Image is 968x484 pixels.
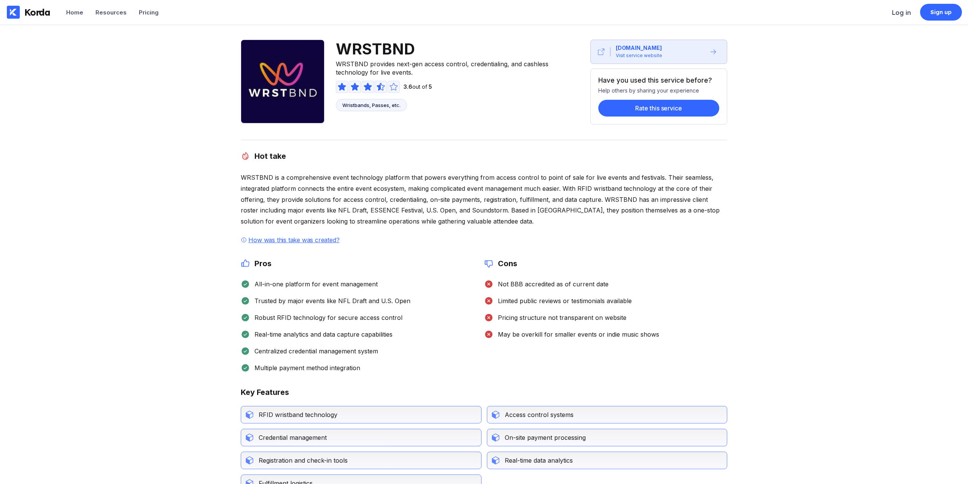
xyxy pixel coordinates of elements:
[24,6,50,18] div: Korda
[930,8,952,16] div: Sign up
[598,84,719,94] div: Help others by sharing your experience
[493,297,632,305] div: Limited public reviews or testimonials available
[254,411,337,419] div: RFID wristband technology
[66,9,83,16] div: Home
[336,99,407,111] a: Wristbands, Passes, etc.
[139,9,159,16] div: Pricing
[250,280,378,288] div: All-in-one platform for event management
[500,457,573,464] div: Real-time data analytics
[493,259,517,268] h2: Cons
[247,236,341,244] div: How was this take was created?
[250,364,360,372] div: Multiple payment method integration
[598,77,715,84] div: Have you used this service before?
[250,314,402,321] div: Robust RFID technology for secure access control
[616,44,662,52] div: [DOMAIN_NAME]
[241,388,289,397] div: Key Features
[336,40,581,58] span: WRSTBND
[493,280,609,288] div: Not BBB accredited as of current date
[336,58,581,77] span: WRSTBND provides next-gen access control, credentialing, and cashless technology for live events.
[429,83,432,90] span: 5
[250,259,272,268] h2: Pros
[241,40,324,123] img: WRSTBND
[616,52,662,59] div: Visit service website
[635,104,682,112] div: Rate this service
[241,172,727,227] div: WRSTBND is a comprehensive event technology platform that powers everything from access control t...
[254,457,348,464] div: Registration and check-in tools
[401,83,432,90] div: out of
[254,434,327,441] div: Credential management
[493,314,626,321] div: Pricing structure not transparent on website
[500,411,574,419] div: Access control systems
[95,9,127,16] div: Resources
[590,40,727,64] button: [DOMAIN_NAME]Visit service website
[493,331,659,338] div: May be overkill for smaller events or indie music shows
[892,9,911,16] div: Log in
[920,4,962,21] a: Sign up
[404,83,412,90] span: 3.6
[342,102,401,108] div: Wristbands, Passes, etc.
[598,94,719,117] a: Rate this service
[500,434,586,441] div: On-site payment processing
[250,347,378,355] div: Centralized credential management system
[250,297,410,305] div: Trusted by major events like NFL Draft and U.S. Open
[250,331,393,338] div: Real-time analytics and data capture capabilities
[250,152,286,161] h2: Hot take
